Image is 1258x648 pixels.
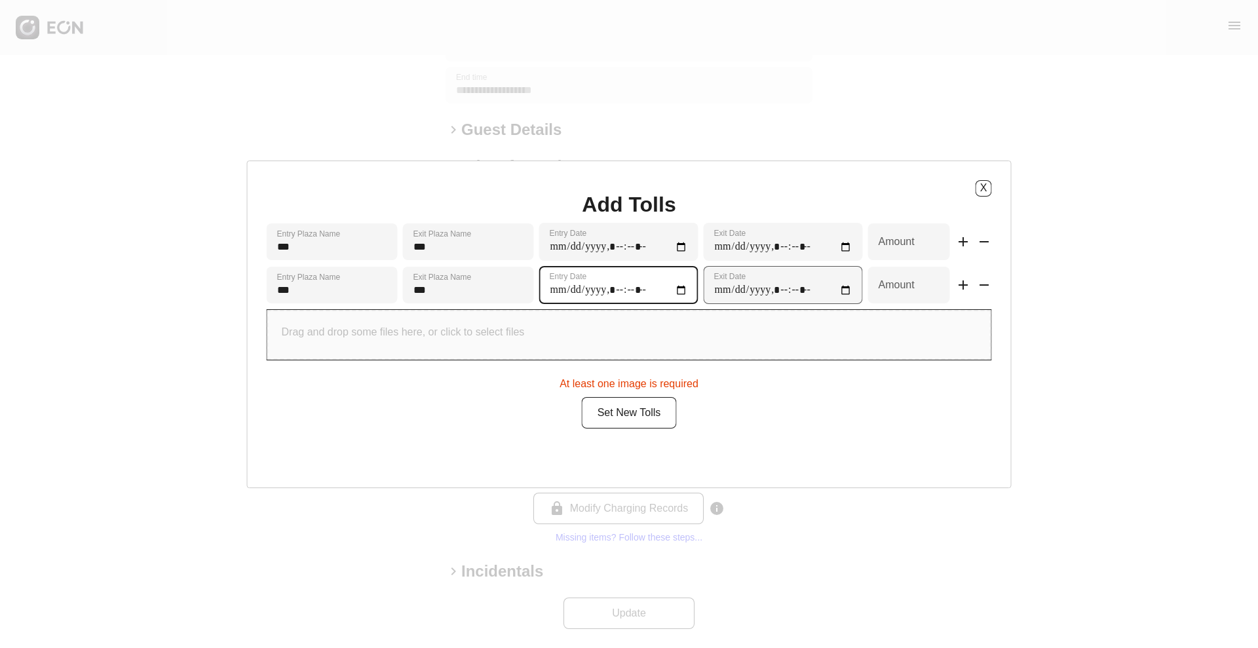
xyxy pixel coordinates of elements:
[955,234,971,250] span: add
[582,197,676,212] h1: Add Tolls
[277,272,341,282] label: Entry Plaza Name
[277,229,341,239] label: Entry Plaza Name
[550,271,587,282] label: Entry Date
[879,277,915,293] label: Amount
[976,180,992,197] button: X
[976,234,992,250] span: remove
[955,277,971,293] span: add
[282,324,525,340] p: Drag and drop some files here, or click to select files
[413,272,472,282] label: Exit Plaza Name
[879,234,915,250] label: Amount
[550,228,587,238] label: Entry Date
[714,228,746,238] label: Exit Date
[267,371,992,392] div: At least one image is required
[413,229,472,239] label: Exit Plaza Name
[582,397,677,429] button: Set New Tolls
[976,277,992,293] span: remove
[714,271,746,282] label: Exit Date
